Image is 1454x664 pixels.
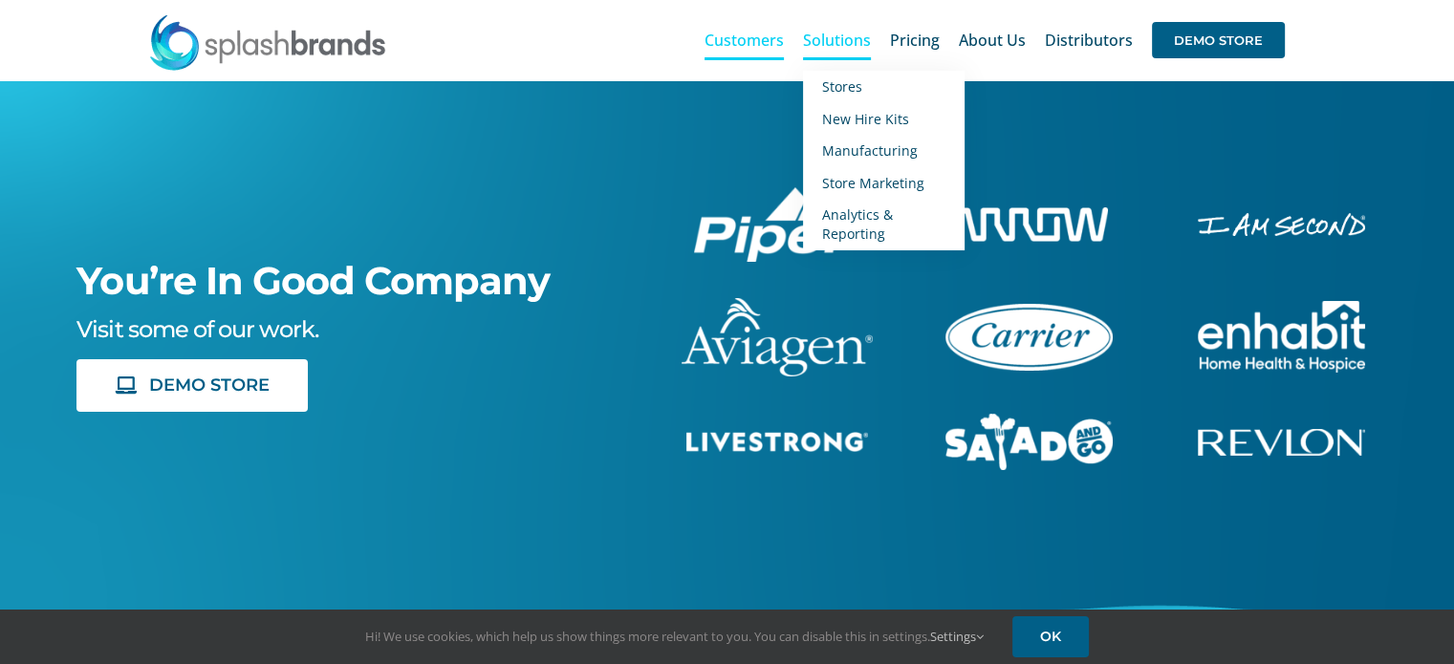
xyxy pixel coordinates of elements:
[1198,298,1365,319] a: enhabit-stacked-white
[930,628,984,645] a: Settings
[945,301,1113,322] a: carrier-1B
[950,207,1108,241] img: Arrow Store
[1198,213,1365,235] img: I Am Second Store
[950,204,1108,225] a: arrow-white
[945,304,1113,371] img: Carrier Brand Store
[822,77,862,96] span: Stores
[945,414,1113,471] img: Salad And Go Store
[1152,10,1285,71] a: DEMO STORE
[686,432,868,452] img: Livestrong Store
[76,257,549,304] span: You’re In Good Company
[1198,426,1365,447] a: revlon-flat-white
[803,135,965,167] a: Manufacturing
[705,32,784,48] span: Customers
[1045,32,1133,48] span: Distributors
[959,32,1026,48] span: About Us
[822,110,909,128] span: New Hire Kits
[686,429,868,450] a: livestrong-5E-website
[803,167,965,200] a: Store Marketing
[822,141,918,160] span: Manufacturing
[822,174,924,192] span: Store Marketing
[694,187,861,262] img: Piper Pilot Ship
[822,205,893,243] span: Analytics & Reporting
[149,375,270,396] span: DEMO STORE
[1198,301,1365,372] img: Enhabit Gear Store
[803,103,965,136] a: New Hire Kits
[365,628,984,645] span: Hi! We use cookies, which help us show things more relevant to you. You can disable this in setti...
[945,411,1113,432] a: sng-1C
[1012,616,1089,657] a: OK
[76,359,308,412] a: DEMO STORE
[705,10,1285,71] nav: Main Menu
[76,315,317,343] span: Visit some of our work.
[803,71,965,103] a: Stores
[148,13,387,71] img: SplashBrands.com Logo
[890,10,940,71] a: Pricing
[803,199,965,249] a: Analytics & Reporting
[890,32,940,48] span: Pricing
[694,184,861,205] a: piper-White
[1198,210,1365,231] a: enhabit-stacked-white
[705,10,784,71] a: Customers
[682,298,873,376] img: aviagen-1C
[803,32,871,48] span: Solutions
[1045,10,1133,71] a: Distributors
[1198,429,1365,456] img: Revlon
[1152,22,1285,58] span: DEMO STORE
